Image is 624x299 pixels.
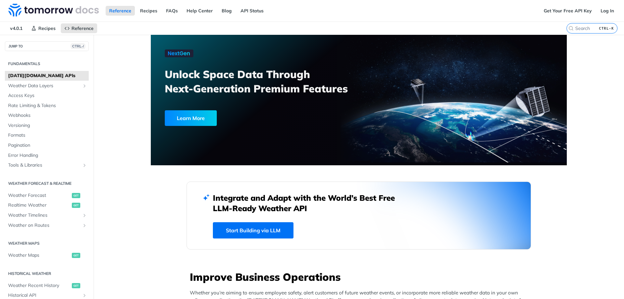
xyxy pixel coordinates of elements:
svg: Search [568,26,574,31]
a: Weather Recent Historyget [5,281,89,291]
a: Log In [597,6,617,16]
span: Access Keys [8,92,87,99]
span: Historical API [8,292,80,299]
a: Access Keys [5,91,89,101]
button: JUMP TOCTRL-/ [5,41,89,51]
button: Show subpages for Weather Data Layers [82,83,87,88]
a: API Status [237,6,267,16]
h2: Weather Maps [5,240,89,246]
a: Formats [5,130,89,140]
span: Reference [71,25,94,31]
a: Realtime Weatherget [5,200,89,210]
h3: Improve Business Operations [190,270,531,284]
a: Reference [106,6,135,16]
span: Rate Limiting & Tokens [8,102,87,109]
a: Help Center [183,6,216,16]
a: Rate Limiting & Tokens [5,101,89,111]
a: Tools & LibrariesShow subpages for Tools & Libraries [5,160,89,170]
span: Weather Forecast [8,192,70,199]
a: Learn More [165,110,326,126]
span: get [72,203,80,208]
button: Show subpages for Weather Timelines [82,213,87,218]
span: CTRL-/ [71,44,85,49]
a: Recipes [136,6,161,16]
a: Pagination [5,141,89,150]
span: Pagination [8,142,87,149]
h3: Unlock Space Data Through Next-Generation Premium Features [165,67,366,96]
img: Tomorrow.io Weather API Docs [8,4,99,17]
a: Weather TimelinesShow subpages for Weather Timelines [5,211,89,220]
span: Weather Recent History [8,282,70,289]
span: Realtime Weather [8,202,70,209]
a: Reference [61,23,97,33]
span: Weather Maps [8,252,70,259]
a: Get Your Free API Key [540,6,595,16]
button: Show subpages for Tools & Libraries [82,163,87,168]
h2: Historical Weather [5,271,89,277]
div: Learn More [165,110,217,126]
span: Tools & Libraries [8,162,80,169]
a: Start Building via LLM [213,222,293,238]
span: [DATE][DOMAIN_NAME] APIs [8,73,87,79]
span: Formats [8,132,87,139]
span: get [72,193,80,198]
a: Versioning [5,121,89,130]
span: Webhooks [8,112,87,119]
a: Webhooks [5,111,89,120]
span: Weather Data Layers [8,83,80,89]
a: Weather Data LayersShow subpages for Weather Data Layers [5,81,89,91]
a: [DATE][DOMAIN_NAME] APIs [5,71,89,81]
kbd: CTRL-K [597,25,616,32]
a: Recipes [28,23,59,33]
span: Weather Timelines [8,212,80,219]
span: Error Handling [8,152,87,159]
button: Show subpages for Weather on Routes [82,223,87,228]
a: FAQs [162,6,181,16]
h2: Integrate and Adapt with the World’s Best Free LLM-Ready Weather API [213,193,405,213]
a: Error Handling [5,151,89,160]
a: Blog [218,6,235,16]
a: Weather on RoutesShow subpages for Weather on Routes [5,221,89,230]
h2: Fundamentals [5,61,89,67]
span: Versioning [8,122,87,129]
a: Weather Mapsget [5,251,89,260]
span: get [72,283,80,288]
h2: Weather Forecast & realtime [5,181,89,186]
span: get [72,253,80,258]
span: v4.0.1 [6,23,26,33]
button: Show subpages for Historical API [82,293,87,298]
a: Weather Forecastget [5,191,89,200]
img: NextGen [165,49,193,57]
span: Recipes [38,25,56,31]
span: Weather on Routes [8,222,80,229]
